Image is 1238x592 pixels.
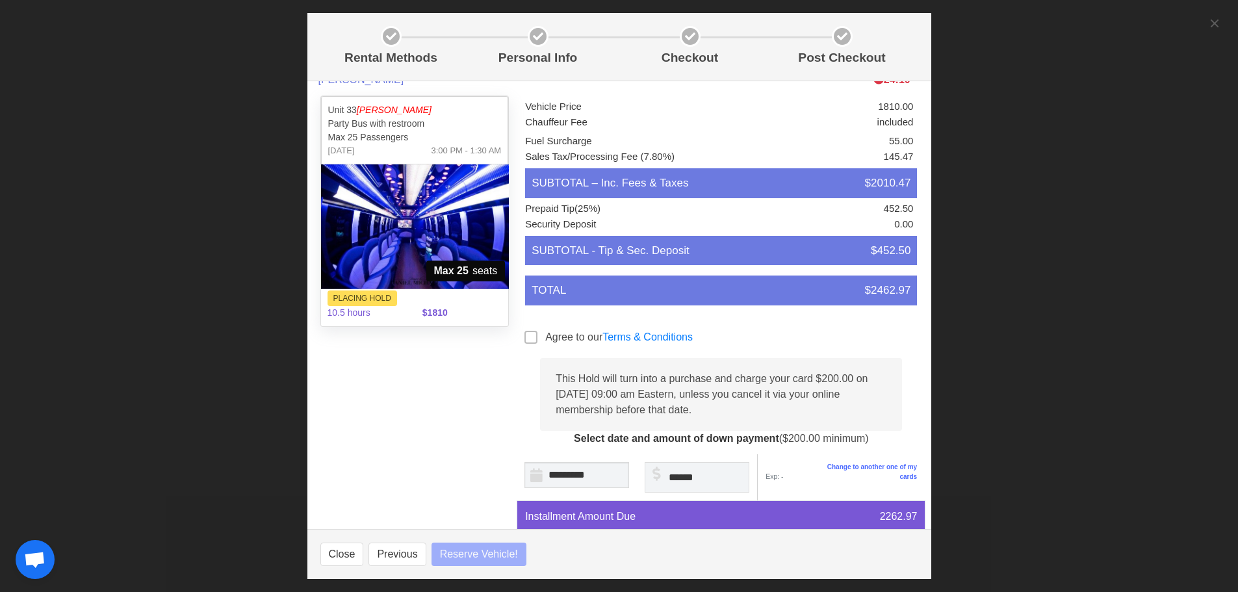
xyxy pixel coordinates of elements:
li: Chauffeur Fee [525,115,729,131]
li: Fuel Surcharge [525,134,729,149]
div: 2262.97 [721,501,925,532]
p: Post Checkout [771,49,913,68]
li: SUBTOTAL – Inc. Fees & Taxes [525,168,917,198]
li: Prepaid Tip [525,201,729,217]
span: Exp: - [766,472,811,482]
li: 145.47 [729,149,914,165]
label: Agree to our [545,329,693,345]
button: Close [320,543,364,566]
a: Terms & Conditions [602,331,693,342]
div: This Hold will turn into a purchase and charge your card $200.00 on [DATE] 09:00 am Eastern, unle... [540,358,902,431]
img: 33%2002.jpg [321,164,509,289]
span: The clock is ticking ⁠— this timer shows how long we'll hold this limo during checkout. If time r... [873,74,910,85]
li: Vehicle Price [525,99,729,115]
p: ($200.00 minimum) [524,431,918,446]
p: Personal Info [467,49,609,68]
button: Reserve Vehicle! [432,543,526,566]
b: 24:10 [873,74,910,85]
strong: Max 25 [434,263,469,279]
li: 55.00 [729,134,914,149]
p: Max 25 Passengers [328,131,502,144]
span: $2462.97 [865,282,911,299]
li: TOTAL [525,276,917,305]
button: Previous [368,543,426,566]
li: 0.00 [729,217,914,233]
li: SUBTOTAL - Tip & Sec. Deposit [525,236,917,266]
span: [DATE] [328,144,355,157]
li: 1810.00 [729,99,914,115]
a: Change to another one of my cards [814,462,917,482]
p: Rental Methods [326,49,457,68]
li: Security Deposit [525,217,729,233]
span: (25%) [574,203,600,214]
p: Unit 33 [328,103,502,117]
li: Sales Tax/Processing Fee (7.80%) [525,149,729,165]
span: seats [426,261,506,281]
em: [PERSON_NAME] [357,105,432,115]
p: Checkout [619,49,761,68]
li: 452.50 [729,201,914,217]
strong: Select date and amount of down payment [574,433,779,444]
li: included [729,115,914,131]
span: 3:00 PM - 1:30 AM [431,144,501,157]
span: Reserve Vehicle! [440,547,518,562]
span: $452.50 [871,242,910,259]
div: Installment Amount Due [517,501,721,532]
p: Party Bus with restroom [328,117,502,131]
div: Open chat [16,540,55,579]
span: $2010.47 [865,175,911,192]
span: 10.5 hours [320,298,415,328]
